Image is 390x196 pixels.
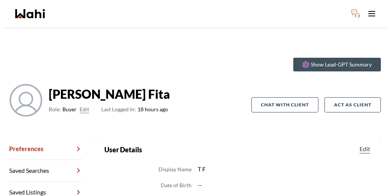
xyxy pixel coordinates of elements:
a: Wahi homepage [15,9,45,18]
span: Last Logged In: [101,106,136,112]
span: Buyer [62,105,77,114]
span: 18 hours ago [101,105,168,114]
button: Toggle open navigation menu [364,6,379,21]
dd: -- [198,180,372,190]
strong: [PERSON_NAME] Fita [49,87,170,102]
button: Chat with client [251,97,318,112]
h2: User Details [104,144,142,155]
a: Saved Searches [9,160,83,182]
span: Role: [49,105,61,114]
button: Show Lead-GPT Summary [293,58,381,71]
dd: T F [198,164,372,174]
a: Preferences [9,138,83,160]
button: Act as Client [324,97,381,112]
dt: Date of Birth [161,181,192,190]
p: Show Lead-GPT Summary [311,61,372,68]
button: Edit [80,105,89,114]
button: Edit [358,144,372,153]
dt: Display Name [158,165,192,174]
